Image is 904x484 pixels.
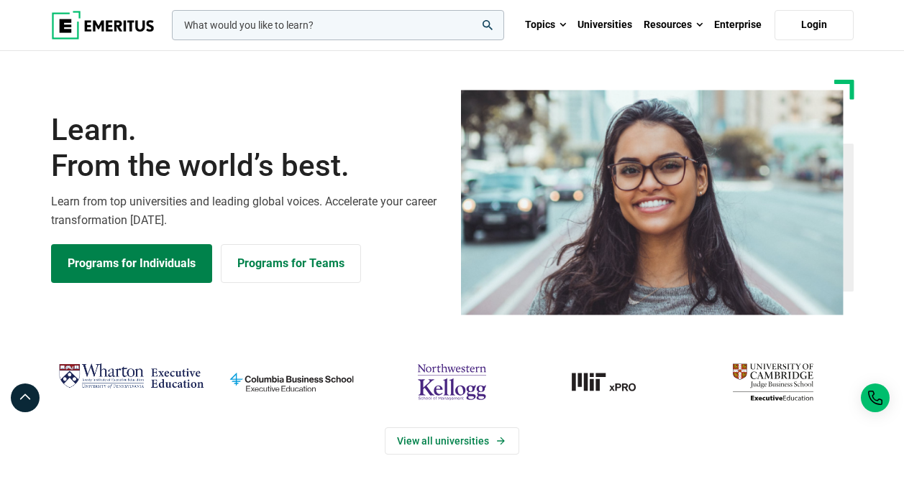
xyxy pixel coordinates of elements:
img: cambridge-judge-business-school [700,358,846,406]
a: MIT-xPRO [539,358,685,406]
span: From the world’s best. [51,148,444,184]
p: Learn from top universities and leading global voices. Accelerate your career transformation [DATE]. [51,192,444,229]
img: MIT xPRO [539,358,685,406]
a: Explore for Business [221,244,361,283]
a: Login [775,10,854,40]
img: Learn from the world's best [461,90,844,315]
input: woocommerce-product-search-field-0 [172,10,504,40]
a: Explore Programs [51,244,212,283]
h1: Learn. [51,112,444,185]
img: Wharton Executive Education [58,358,204,394]
a: View Universities [385,427,519,455]
img: northwestern-kellogg [379,358,525,406]
img: columbia-business-school [219,358,365,406]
